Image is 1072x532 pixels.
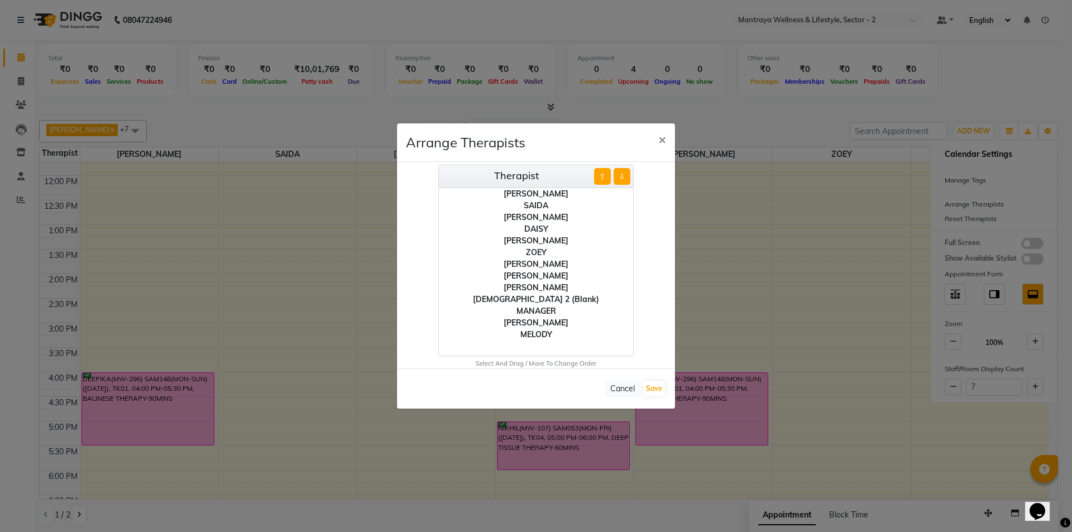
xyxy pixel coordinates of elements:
[1025,487,1061,521] iframe: chat widget
[439,212,633,223] div: [PERSON_NAME]
[658,131,666,147] span: ×
[643,381,665,396] button: Save
[594,168,611,185] button: ⇧
[439,317,633,329] div: [PERSON_NAME]
[439,188,633,200] div: [PERSON_NAME]
[494,168,539,183] label: Therapist
[439,258,633,270] div: [PERSON_NAME]
[439,200,633,212] div: SAIDA
[439,235,633,247] div: [PERSON_NAME]
[439,247,633,258] div: ZOEY
[614,168,630,185] button: ⇩
[439,329,633,341] div: MELODY
[439,282,633,294] div: [PERSON_NAME]
[439,305,633,317] div: MANAGER
[649,123,675,155] button: Close
[439,270,633,282] div: [PERSON_NAME]
[605,380,640,397] button: Cancel
[439,223,633,235] div: DAISY
[397,359,675,368] div: Select And Drag / Move To Change Order
[439,294,633,305] div: [DEMOGRAPHIC_DATA] 2 (Blank)
[406,132,525,152] h4: Arrange Therapists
